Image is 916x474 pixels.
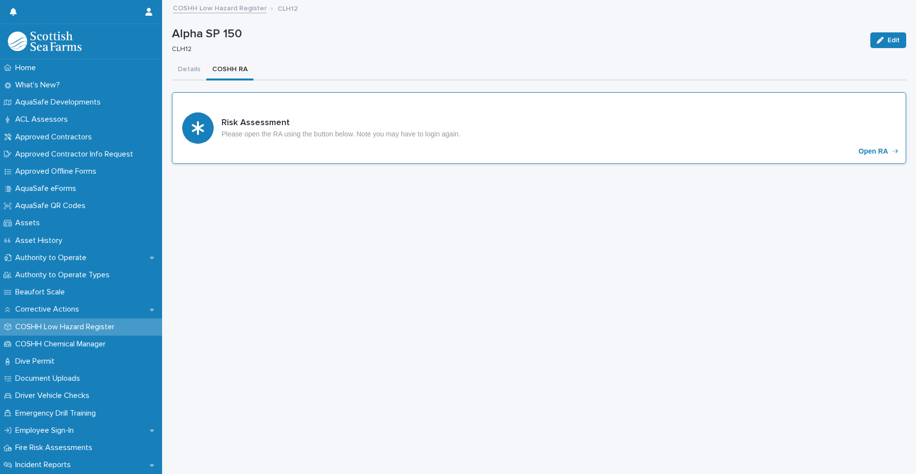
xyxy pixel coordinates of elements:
[11,253,94,263] p: Authority to Operate
[11,443,100,452] p: Fire Risk Assessments
[8,31,82,51] img: bPIBxiqnSb2ggTQWdOVV
[172,60,206,80] button: Details
[11,374,88,383] p: Document Uploads
[172,92,906,164] a: Open RA
[11,270,117,280] p: Authority to Operate Types
[11,322,122,332] p: COSHH Low Hazard Register
[11,80,68,90] p: What's New?
[11,184,84,193] p: AquaSafe eForms
[172,45,859,53] p: CLH12
[11,63,44,73] p: Home
[11,201,93,211] p: AquaSafe QR Codes
[11,288,73,297] p: Beaufort Scale
[11,236,70,245] p: Asset History
[11,460,79,470] p: Incident Reports
[11,426,82,435] p: Employee Sign-In
[870,32,906,48] button: Edit
[278,2,298,13] p: CLH12
[11,115,76,124] p: ACL Assessors
[11,305,87,314] p: Corrective Actions
[11,98,109,107] p: AquaSafe Developments
[11,357,62,366] p: Dive Permit
[11,132,100,142] p: Approved Contractors
[222,118,460,129] h3: Risk Assessment
[222,130,460,138] p: Please open the RA using the button below. Note you may have to login again.
[172,27,862,41] p: Alpha SP 150
[11,391,97,400] p: Driver Vehicle Checks
[173,2,267,13] a: COSHH Low Hazard Register
[11,167,104,176] p: Approved Offline Forms
[206,60,253,80] button: COSHH RA
[11,218,48,228] p: Assets
[11,340,113,349] p: COSHH Chemical Manager
[859,147,888,156] p: Open RA
[11,409,104,418] p: Emergency Drill Training
[888,37,900,44] span: Edit
[11,150,141,159] p: Approved Contractor Info Request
